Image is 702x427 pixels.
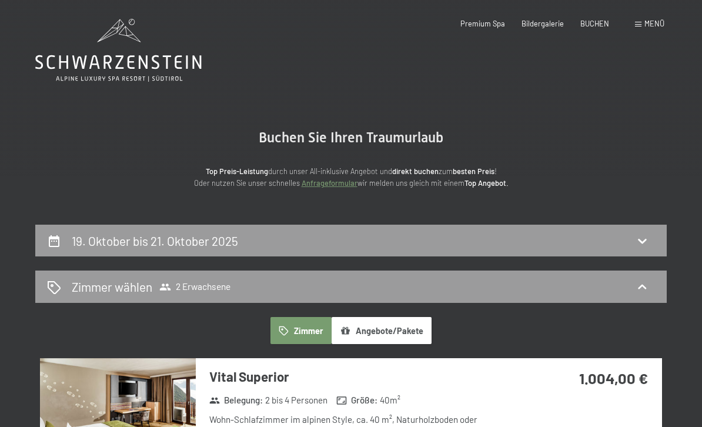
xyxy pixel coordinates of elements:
span: 2 bis 4 Personen [265,394,327,406]
span: 40 m² [380,394,400,406]
a: BUCHEN [580,19,609,28]
a: Premium Spa [460,19,505,28]
a: Anfrageformular [302,178,357,188]
button: Zimmer [270,317,332,344]
strong: besten Preis [453,166,494,176]
h3: Vital Superior [209,368,522,386]
strong: 1.004,00 € [579,369,648,387]
span: Buchen Sie Ihren Traumurlaub [259,129,443,146]
h2: 19. Oktober bis 21. Oktober 2025 [72,233,238,248]
span: 2 Erwachsene [159,281,230,293]
strong: Top Angebot. [464,178,509,188]
p: durch unser All-inklusive Angebot und zum ! Oder nutzen Sie unser schnelles wir melden uns gleich... [116,165,586,189]
strong: Belegung : [209,394,263,406]
a: Bildergalerie [522,19,564,28]
h2: Zimmer wählen [72,278,152,295]
strong: direkt buchen [392,166,439,176]
strong: Größe : [336,394,377,406]
span: Menü [644,19,664,28]
strong: Top Preis-Leistung [206,166,268,176]
button: Angebote/Pakete [332,317,432,344]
